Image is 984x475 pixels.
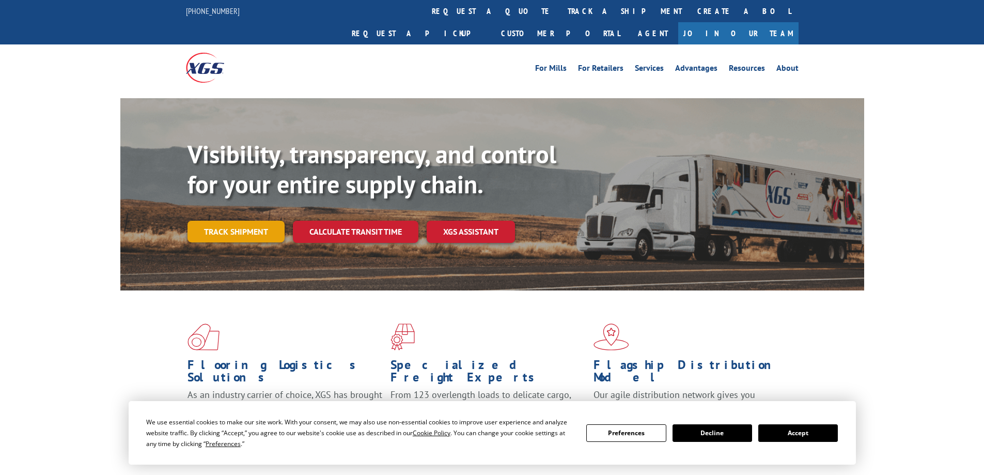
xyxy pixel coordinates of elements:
button: Preferences [586,424,666,442]
b: Visibility, transparency, and control for your entire supply chain. [188,138,556,200]
a: Customer Portal [493,22,628,44]
span: Our agile distribution network gives you nationwide inventory management on demand. [593,389,784,413]
img: xgs-icon-focused-on-flooring-red [391,324,415,350]
a: Calculate transit time [293,221,418,243]
span: Preferences [206,439,241,448]
span: As an industry carrier of choice, XGS has brought innovation and dedication to flooring logistics... [188,389,382,425]
h1: Flagship Distribution Model [593,359,789,389]
a: For Retailers [578,64,623,75]
a: Track shipment [188,221,285,242]
a: About [776,64,799,75]
button: Decline [673,424,752,442]
a: For Mills [535,64,567,75]
a: Resources [729,64,765,75]
div: We use essential cookies to make our site work. With your consent, we may also use non-essential ... [146,417,574,449]
button: Accept [758,424,838,442]
img: xgs-icon-total-supply-chain-intelligence-red [188,324,220,350]
img: xgs-icon-flagship-distribution-model-red [593,324,629,350]
a: XGS ASSISTANT [427,221,515,243]
a: [PHONE_NUMBER] [186,6,240,16]
div: Cookie Consent Prompt [129,401,856,465]
a: Advantages [675,64,717,75]
a: Services [635,64,664,75]
h1: Flooring Logistics Solutions [188,359,383,389]
p: From 123 overlength loads to delicate cargo, our experienced staff knows the best way to move you... [391,389,586,435]
a: Join Our Team [678,22,799,44]
h1: Specialized Freight Experts [391,359,586,389]
a: Request a pickup [344,22,493,44]
span: Cookie Policy [413,428,450,437]
a: Agent [628,22,678,44]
